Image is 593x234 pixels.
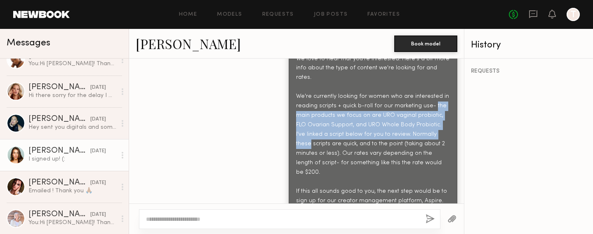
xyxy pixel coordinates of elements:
[471,69,586,74] div: REQUESTS
[136,35,241,52] a: [PERSON_NAME]
[28,83,90,92] div: [PERSON_NAME]
[314,12,348,17] a: Job Posts
[28,123,116,131] div: Hey sent you digitals and some videos
[367,12,400,17] a: Favorites
[28,210,90,219] div: [PERSON_NAME]
[28,155,116,163] div: I signed up! (:
[7,38,50,48] span: Messages
[28,147,90,155] div: [PERSON_NAME]
[28,219,116,227] div: You: Hi [PERSON_NAME]! Thanks for applying to our post. I'm reaching out to see if you're still a...
[394,40,457,47] a: Book model
[28,92,116,99] div: Hi there sorry for the delay I missed your message
[394,35,457,52] button: Book model
[567,8,580,21] a: T
[28,115,90,123] div: [PERSON_NAME]
[262,12,294,17] a: Requests
[28,179,90,187] div: [PERSON_NAME]
[90,116,106,123] div: [DATE]
[90,84,106,92] div: [DATE]
[28,60,116,68] div: You: Hi [PERSON_NAME]! Thank you for following up- I just sent a footage request to your email- l...
[217,12,242,17] a: Models
[90,211,106,219] div: [DATE]
[90,147,106,155] div: [DATE]
[90,179,106,187] div: [DATE]
[471,40,586,50] div: History
[179,12,198,17] a: Home
[28,187,116,195] div: Emailed ! Thank you 🙏🏽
